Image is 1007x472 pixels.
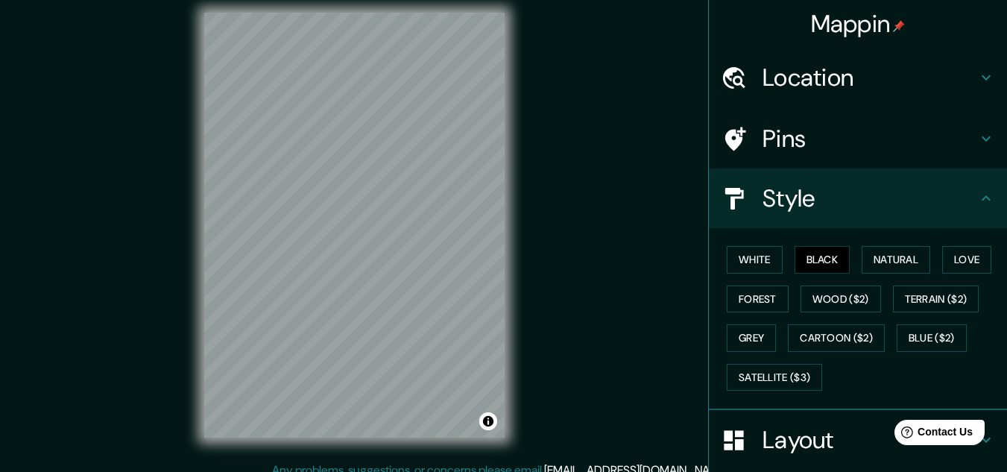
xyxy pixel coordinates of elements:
[801,286,881,313] button: Wood ($2)
[893,20,905,32] img: pin-icon.png
[727,324,776,352] button: Grey
[862,246,930,274] button: Natural
[874,414,991,456] iframe: Help widget launcher
[709,48,1007,107] div: Location
[204,13,505,438] canvas: Map
[788,324,885,352] button: Cartoon ($2)
[727,246,783,274] button: White
[709,169,1007,228] div: Style
[763,183,977,213] h4: Style
[795,246,850,274] button: Black
[727,286,789,313] button: Forest
[763,124,977,154] h4: Pins
[727,364,822,391] button: Satellite ($3)
[942,246,991,274] button: Love
[897,324,967,352] button: Blue ($2)
[763,63,977,92] h4: Location
[709,410,1007,470] div: Layout
[811,9,906,39] h4: Mappin
[763,425,977,455] h4: Layout
[893,286,979,313] button: Terrain ($2)
[479,412,497,430] button: Toggle attribution
[709,109,1007,169] div: Pins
